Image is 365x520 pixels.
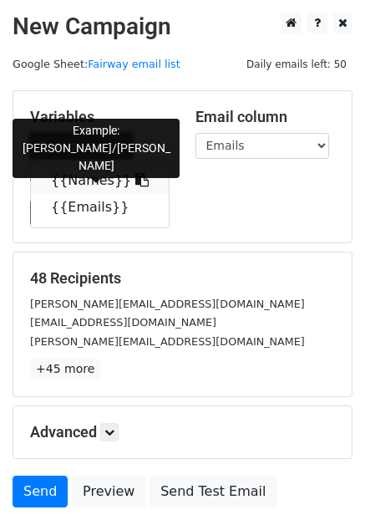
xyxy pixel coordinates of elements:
[13,58,180,70] small: Google Sheet:
[30,335,305,348] small: [PERSON_NAME][EMAIL_ADDRESS][DOMAIN_NAME]
[31,194,169,221] a: {{Emails}}
[13,13,352,41] h2: New Campaign
[30,298,305,310] small: [PERSON_NAME][EMAIL_ADDRESS][DOMAIN_NAME]
[195,108,336,126] h5: Email column
[30,269,335,288] h5: 48 Recipients
[281,440,365,520] iframe: Chat Widget
[150,476,276,507] a: Send Test Email
[72,476,145,507] a: Preview
[30,316,216,329] small: [EMAIL_ADDRESS][DOMAIN_NAME]
[30,423,335,441] h5: Advanced
[13,476,68,507] a: Send
[241,58,352,70] a: Daily emails left: 50
[30,359,100,380] a: +45 more
[30,108,170,126] h5: Variables
[241,55,352,74] span: Daily emails left: 50
[88,58,180,70] a: Fairway email list
[13,119,180,178] div: Example: [PERSON_NAME]/[PERSON_NAME]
